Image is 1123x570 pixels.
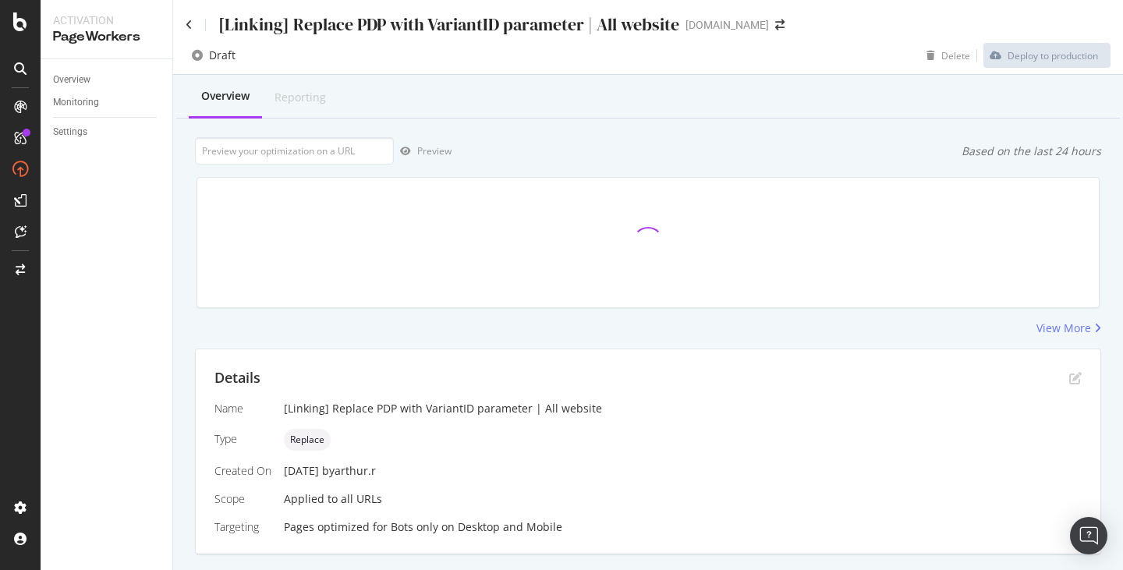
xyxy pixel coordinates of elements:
[53,94,161,111] a: Monitoring
[53,72,90,88] div: Overview
[195,137,394,165] input: Preview your optimization on a URL
[214,401,1082,535] div: Applied to all URLs
[284,429,331,451] div: neutral label
[1070,517,1107,554] div: Open Intercom Messenger
[284,401,1082,416] div: [Linking] Replace PDP with VariantID parameter | All website
[214,368,260,388] div: Details
[920,43,970,68] button: Delete
[1036,320,1091,336] div: View More
[186,19,193,30] a: Click to go back
[53,72,161,88] a: Overview
[290,435,324,444] span: Replace
[214,491,271,507] div: Scope
[214,463,271,479] div: Created On
[394,139,452,164] button: Preview
[962,143,1101,159] div: Based on the last 24 hours
[775,19,785,30] div: arrow-right-arrow-left
[1008,49,1098,62] div: Deploy to production
[53,94,99,111] div: Monitoring
[275,90,326,105] div: Reporting
[417,144,452,158] div: Preview
[53,12,160,28] div: Activation
[53,124,161,140] a: Settings
[214,519,271,535] div: Targeting
[685,17,769,33] div: [DOMAIN_NAME]
[284,463,1082,479] div: [DATE]
[214,431,271,447] div: Type
[214,401,271,416] div: Name
[1036,320,1101,336] a: View More
[322,463,376,479] div: by arthur.r
[391,519,438,535] div: Bots only
[284,519,1082,535] div: Pages optimized for on
[458,519,562,535] div: Desktop and Mobile
[53,124,87,140] div: Settings
[983,43,1111,68] button: Deploy to production
[53,28,160,46] div: PageWorkers
[209,48,236,63] div: Draft
[941,49,970,62] div: Delete
[1069,372,1082,384] div: pen-to-square
[201,88,250,104] div: Overview
[218,12,679,37] div: [Linking] Replace PDP with VariantID parameter | All website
